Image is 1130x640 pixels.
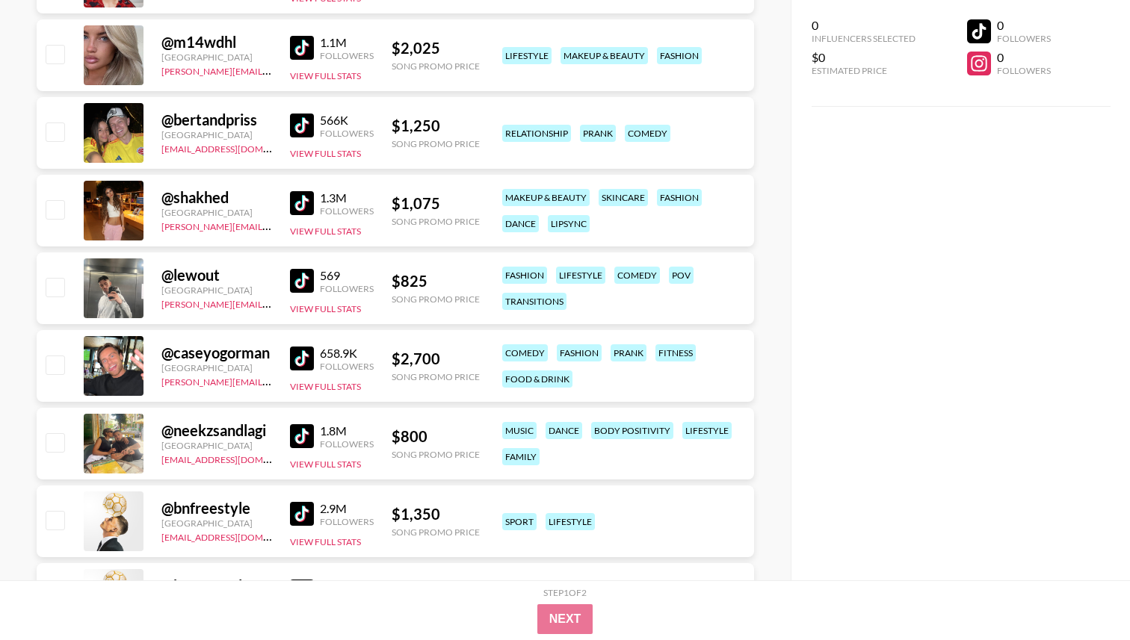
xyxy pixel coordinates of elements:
button: View Full Stats [290,303,361,314]
img: TikTok [290,269,314,293]
div: [GEOGRAPHIC_DATA] [161,362,272,373]
img: TikTok [290,114,314,137]
a: [EMAIL_ADDRESS][DOMAIN_NAME] [161,451,312,465]
div: comedy [614,267,660,284]
div: family [502,448,540,465]
div: [GEOGRAPHIC_DATA] [161,440,272,451]
img: TikTok [290,191,314,215]
div: Followers [997,33,1051,44]
div: lifestyle [502,47,552,64]
div: sport [502,513,537,530]
a: [PERSON_NAME][EMAIL_ADDRESS][DOMAIN_NAME] [161,218,383,232]
div: fashion [657,189,702,206]
div: $ 800 [392,427,480,446]
a: [PERSON_NAME][EMAIL_ADDRESS][DOMAIN_NAME] [161,373,383,388]
img: TikTok [290,347,314,370]
div: [GEOGRAPHIC_DATA] [161,129,272,140]
div: 0 [812,18,916,33]
a: [PERSON_NAME][EMAIL_ADDRESS][DOMAIN_NAME] [161,296,383,310]
div: Followers [320,283,374,294]
div: @ lewout [161,266,272,285]
div: Followers [320,361,374,372]
div: [GEOGRAPHIC_DATA] [161,207,272,218]
button: View Full Stats [290,226,361,237]
button: View Full Stats [290,70,361,81]
div: 2.9M [320,579,374,594]
div: @ m14wdhl [161,33,272,52]
div: comedy [502,344,548,361]
div: lifestyle [682,422,732,439]
button: View Full Stats [290,381,361,392]
a: [EMAIL_ADDRESS][DOMAIN_NAME] [161,140,312,155]
div: [GEOGRAPHIC_DATA] [161,52,272,63]
div: fitness [655,344,696,361]
div: Followers [320,50,374,61]
div: Song Promo Price [392,138,480,149]
div: $ 2,700 [392,349,480,368]
div: $ 1,250 [392,116,480,135]
div: fashion [657,47,702,64]
div: Step 1 of 2 [543,587,587,598]
button: View Full Stats [290,536,361,547]
div: $ 2,025 [392,39,480,58]
div: $0 [812,50,916,65]
div: makeup & beauty [502,189,590,206]
div: prank [580,125,616,142]
div: Song Promo Price [392,216,480,227]
div: Song Promo Price [392,449,480,460]
div: @ neekzsandlagi [161,421,272,440]
div: lifestyle [556,267,605,284]
div: Influencers Selected [812,33,916,44]
div: Followers [320,128,374,139]
img: TikTok [290,502,314,526]
div: relationship [502,125,571,142]
div: [GEOGRAPHIC_DATA] [161,518,272,529]
div: prank [611,344,646,361]
img: TikTok [290,36,314,60]
div: 1.1M [320,35,374,50]
div: pov [669,267,694,284]
div: Song Promo Price [392,60,480,72]
div: 0 [997,50,1051,65]
button: Next [537,604,593,634]
div: dance [502,215,539,232]
div: $ 1,075 [392,194,480,213]
div: makeup & beauty [561,47,648,64]
div: $ 825 [392,272,480,291]
div: 0 [997,18,1051,33]
div: Followers [320,205,374,217]
div: Song Promo Price [392,371,480,382]
div: $ 1,350 [392,505,480,524]
div: Estimated Price [812,65,916,76]
div: Followers [320,438,374,450]
div: food & drink [502,370,572,388]
img: TikTok [290,424,314,448]
div: 1.3M [320,190,374,205]
iframe: Drift Widget Chat Controller [1055,565,1112,622]
a: [PERSON_NAME][EMAIL_ADDRESS][DOMAIN_NAME] [161,63,383,77]
div: music [502,422,537,439]
div: @ bertandpriss [161,111,272,129]
div: comedy [625,125,670,142]
div: fashion [502,267,547,284]
div: Song Promo Price [392,293,480,305]
div: @ caseyogorman [161,344,272,362]
div: @ shakhed [161,188,272,207]
div: 2.9M [320,501,374,516]
img: TikTok [290,580,314,603]
div: lifestyle [546,513,595,530]
div: dance [546,422,582,439]
div: 1.8M [320,423,374,438]
div: transitions [502,293,566,310]
div: @ bnfreestyle [161,577,272,595]
div: 566K [320,113,374,128]
div: lipsync [548,215,590,232]
div: @ bnfreestyle [161,499,272,518]
div: 658.9K [320,346,374,361]
div: Followers [997,65,1051,76]
div: [GEOGRAPHIC_DATA] [161,285,272,296]
div: body positivity [591,422,673,439]
div: 569 [320,268,374,283]
div: fashion [557,344,602,361]
a: [EMAIL_ADDRESS][DOMAIN_NAME] [161,529,312,543]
